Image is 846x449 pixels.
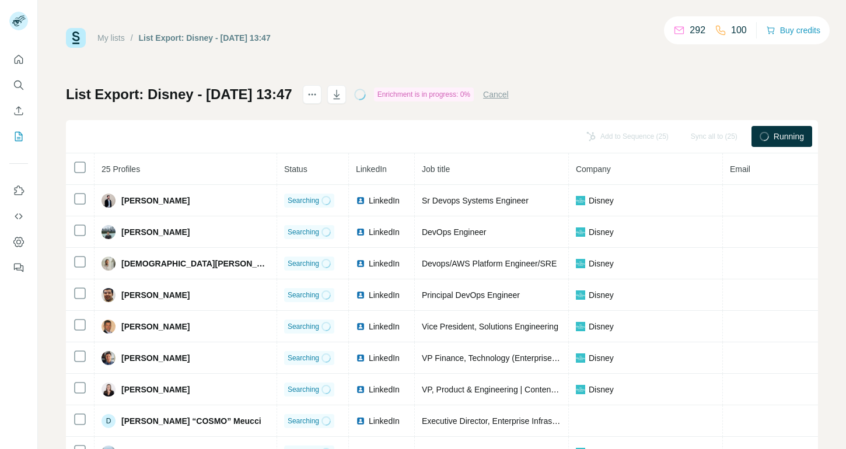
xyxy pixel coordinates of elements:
img: LinkedIn logo [356,353,365,363]
img: company-logo [576,196,585,205]
span: Company [576,164,611,174]
span: Searching [288,416,319,426]
span: Disney [589,195,614,206]
span: Email [730,164,750,174]
img: Avatar [102,383,116,397]
span: LinkedIn [369,226,400,238]
span: [PERSON_NAME] [121,226,190,238]
img: company-logo [576,290,585,300]
span: [PERSON_NAME] [121,289,190,301]
span: LinkedIn [369,289,400,301]
img: company-logo [576,259,585,268]
span: [PERSON_NAME] [121,195,190,206]
span: Devops/AWS Platform Engineer/SRE [422,259,557,268]
h1: List Export: Disney - [DATE] 13:47 [66,85,292,104]
span: LinkedIn [356,164,387,174]
span: Principal DevOps Engineer [422,290,520,300]
span: Disney [589,321,614,332]
img: Avatar [102,288,116,302]
button: Search [9,75,28,96]
button: Enrich CSV [9,100,28,121]
span: Sr Devops Systems Engineer [422,196,529,205]
span: LinkedIn [369,352,400,364]
img: Avatar [102,320,116,334]
button: actions [303,85,321,104]
span: Vice President, Solutions Engineering [422,322,558,331]
span: Disney [589,352,614,364]
span: Job title [422,164,450,174]
span: [PERSON_NAME] [121,321,190,332]
span: [PERSON_NAME] “COSMO” Meucci [121,415,261,427]
span: VP, Product & Engineering | Content Distribution & Monetization [422,385,653,394]
span: Searching [288,227,319,237]
img: company-logo [576,385,585,394]
img: company-logo [576,322,585,331]
p: 292 [690,23,705,37]
img: company-logo [576,227,585,237]
button: Dashboard [9,231,28,252]
div: D [102,414,116,428]
span: Disney [589,258,614,269]
span: DevOps Engineer [422,227,487,237]
img: Surfe Logo [66,28,86,48]
span: [PERSON_NAME] [121,352,190,364]
img: LinkedIn logo [356,322,365,331]
img: LinkedIn logo [356,290,365,300]
img: Avatar [102,351,116,365]
img: Avatar [102,194,116,208]
span: Searching [288,195,319,206]
span: Executive Director, Enterprise Infrastructure Strategy & Architecture [422,416,666,426]
button: Cancel [483,89,509,100]
button: Quick start [9,49,28,70]
button: Feedback [9,257,28,278]
span: Searching [288,321,319,332]
img: LinkedIn logo [356,385,365,394]
p: 100 [731,23,747,37]
span: [PERSON_NAME] [121,384,190,395]
img: Avatar [102,225,116,239]
img: LinkedIn logo [356,416,365,426]
span: Disney [589,289,614,301]
span: LinkedIn [369,195,400,206]
div: List Export: Disney - [DATE] 13:47 [139,32,271,44]
button: Use Surfe API [9,206,28,227]
span: LinkedIn [369,321,400,332]
span: Searching [288,353,319,363]
span: Running [774,131,804,142]
img: LinkedIn logo [356,227,365,237]
img: Avatar [102,257,116,271]
span: Status [284,164,307,174]
span: Searching [288,384,319,395]
span: [DEMOGRAPHIC_DATA][PERSON_NAME] [121,258,270,269]
img: LinkedIn logo [356,196,365,205]
span: Searching [288,290,319,300]
span: Disney [589,226,614,238]
span: Disney [589,384,614,395]
button: My lists [9,126,28,147]
span: Searching [288,258,319,269]
img: LinkedIn logo [356,259,365,268]
span: LinkedIn [369,258,400,269]
span: VP Finance, Technology (Enterprise, Studio and Global Information Security) [422,353,699,363]
span: 25 Profiles [102,164,140,174]
span: LinkedIn [369,384,400,395]
span: LinkedIn [369,415,400,427]
button: Use Surfe on LinkedIn [9,180,28,201]
button: Buy credits [766,22,820,38]
a: My lists [97,33,125,43]
li: / [131,32,133,44]
div: Enrichment is in progress: 0% [374,87,474,101]
img: company-logo [576,353,585,363]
